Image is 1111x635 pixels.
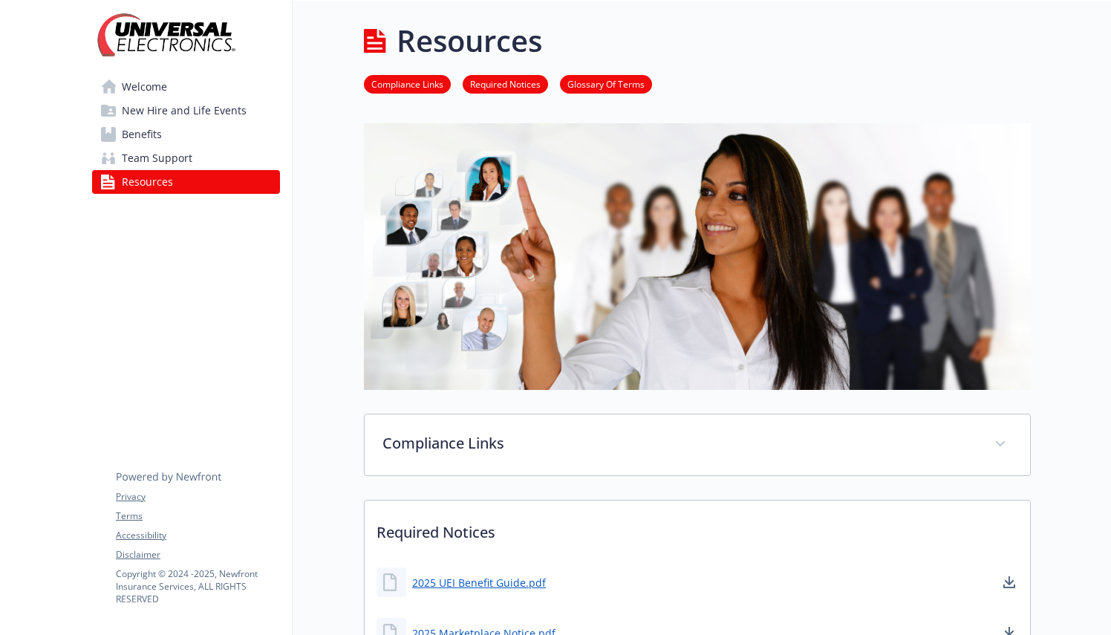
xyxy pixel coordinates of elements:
a: 2025 UEI Benefit Guide.pdf [412,575,546,590]
a: Compliance Links [364,76,451,91]
span: Team Support [122,146,192,170]
span: Welcome [122,75,167,99]
p: Required Notices [365,501,1030,556]
a: Benefits [92,123,280,146]
p: Copyright © 2024 - 2025 , Newfront Insurance Services, ALL RIGHTS RESERVED [116,567,279,605]
a: Welcome [92,75,280,99]
a: Glossary Of Terms [560,76,652,91]
p: Compliance Links [382,432,977,455]
a: Accessibility [116,529,279,542]
div: Compliance Links [365,414,1030,475]
h1: Resources [397,19,542,63]
a: New Hire and Life Events [92,99,280,123]
span: Benefits [122,123,162,146]
a: Disclaimer [116,548,279,561]
a: Resources [92,170,280,194]
a: Privacy [116,490,279,504]
a: Required Notices [463,76,548,91]
span: New Hire and Life Events [122,99,247,123]
img: resources page banner [364,123,1031,390]
a: Team Support [92,146,280,170]
a: download document [1000,573,1018,591]
a: Terms [116,509,279,523]
span: Resources [122,170,173,194]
